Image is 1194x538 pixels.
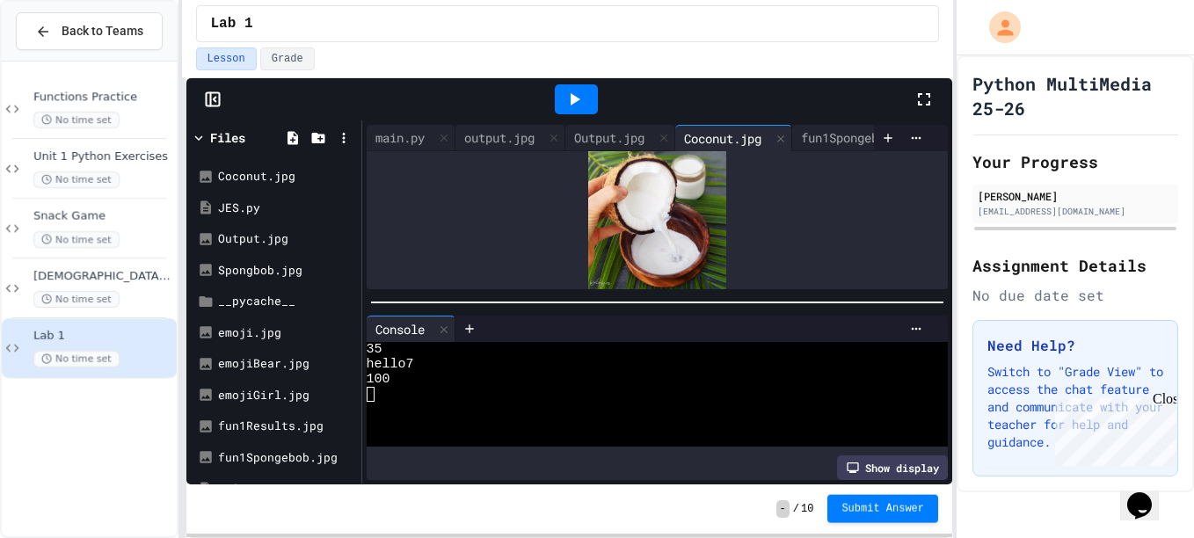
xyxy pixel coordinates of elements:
button: Lesson [196,47,257,70]
div: Spongbob.jpg [218,262,355,280]
span: / [793,502,799,516]
p: Switch to "Grade View" to access the chat feature and communicate with your teacher for help and ... [987,363,1163,451]
div: Chat with us now!Close [7,7,121,112]
div: __pycache__ [218,293,355,310]
h1: Python MultiMedia 25-26 [972,71,1178,120]
span: - [776,500,790,518]
div: main.py [367,125,455,151]
div: output.jpg [455,128,543,147]
h3: Need Help? [987,335,1163,356]
span: Unit 1 Python Exercises [33,149,173,164]
div: Coconut.jpg [218,168,355,185]
div: main.py [218,480,355,498]
div: Files [210,128,245,147]
div: No due date set [972,285,1178,306]
div: output.jpg [455,125,565,151]
div: fun1Spongebob.jpg [218,449,355,467]
span: 10 [801,502,813,516]
div: Show display [837,455,948,480]
span: Snack Game [33,209,173,224]
iframe: chat widget [1048,391,1176,466]
span: Lab 1 [33,329,173,344]
div: Output.jpg [565,128,653,147]
span: [DEMOGRAPHIC_DATA] Code [33,269,173,284]
span: hello7 [367,357,414,372]
div: emojiGirl.jpg [218,387,355,404]
span: No time set [33,231,120,248]
div: Output.jpg [565,125,675,151]
iframe: chat widget [1120,468,1176,520]
button: Submit Answer [827,495,938,523]
div: [PERSON_NAME] [978,188,1173,204]
div: My Account [971,7,1025,47]
div: Output.jpg [218,230,355,248]
span: 35 [367,342,382,357]
img: 9k= [588,151,726,289]
span: Functions Practice [33,90,173,105]
div: Coconut.jpg [675,125,792,151]
span: Submit Answer [841,502,924,516]
span: No time set [33,351,120,367]
h2: Your Progress [972,149,1178,174]
div: Console [367,320,433,338]
div: fun1Spongebob.jpg [792,125,951,151]
div: emojiBear.jpg [218,355,355,373]
div: main.py [367,128,433,147]
span: Lab 1 [211,13,253,34]
span: Back to Teams [62,22,143,40]
button: Back to Teams [16,12,163,50]
span: 100 [367,372,390,387]
div: fun1Spongebob.jpg [792,128,929,147]
div: fun1Results.jpg [218,418,355,435]
span: No time set [33,291,120,308]
div: Console [367,316,455,342]
span: No time set [33,171,120,188]
span: No time set [33,112,120,128]
div: [EMAIL_ADDRESS][DOMAIN_NAME] [978,205,1173,218]
div: Coconut.jpg [675,129,770,148]
button: Grade [260,47,315,70]
div: emoji.jpg [218,324,355,342]
div: JES.py [218,200,355,217]
h2: Assignment Details [972,253,1178,278]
